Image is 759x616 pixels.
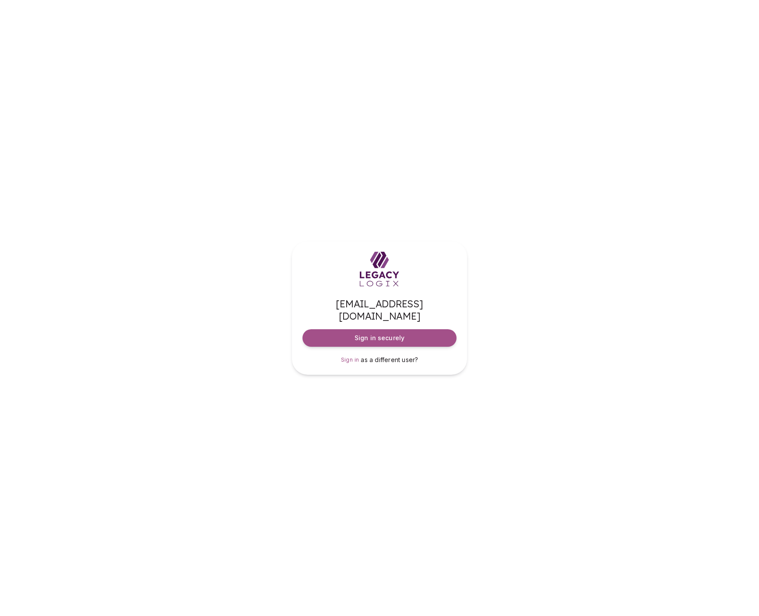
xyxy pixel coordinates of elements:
[302,298,457,322] span: [EMAIL_ADDRESS][DOMAIN_NAME]
[361,356,418,363] span: as a different user?
[341,356,359,363] span: Sign in
[355,334,404,342] span: Sign in securely
[302,329,457,347] button: Sign in securely
[341,356,359,364] a: Sign in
